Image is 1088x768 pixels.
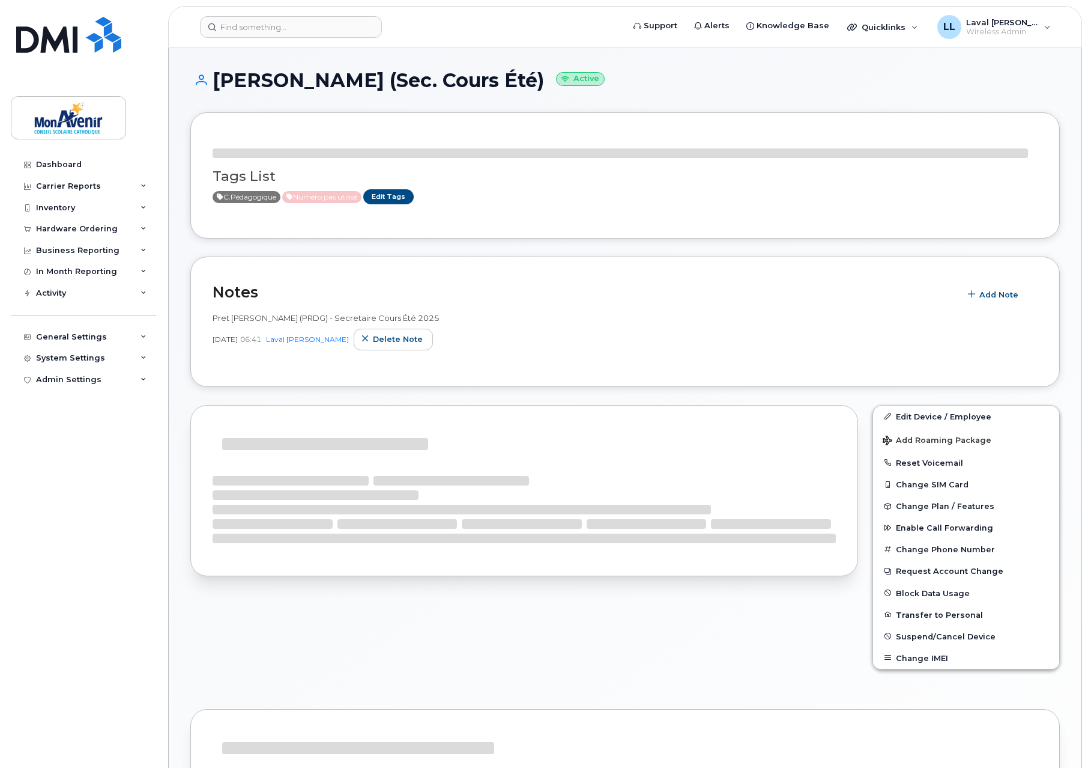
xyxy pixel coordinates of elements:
[213,334,238,344] span: [DATE]
[873,604,1059,626] button: Transfer to Personal
[873,560,1059,582] button: Request Account Change
[960,284,1029,305] button: Add Note
[354,329,433,350] button: Delete note
[873,582,1059,604] button: Block Data Usage
[873,626,1059,647] button: Suspend/Cancel Device
[873,647,1059,669] button: Change IMEI
[213,313,440,323] span: Pret [PERSON_NAME] (PRDG) - Secretaire Cours Été 2025
[873,474,1059,495] button: Change SIM Card
[979,289,1018,300] span: Add Note
[373,334,423,345] span: Delete note
[363,189,414,204] a: Edit Tags
[282,191,361,203] span: Active
[873,495,1059,517] button: Change Plan / Features
[873,406,1059,427] a: Edit Device / Employee
[213,283,954,301] h2: Notes
[266,335,349,344] a: Laval [PERSON_NAME]
[240,334,261,344] span: 06:41
[896,632,996,641] span: Suspend/Cancel Device
[896,502,994,511] span: Change Plan / Features
[213,191,280,203] span: Active
[873,427,1059,452] button: Add Roaming Package
[873,452,1059,474] button: Reset Voicemail
[873,538,1059,560] button: Change Phone Number
[896,523,993,532] span: Enable Call Forwarding
[190,70,1060,91] h1: [PERSON_NAME] (Sec. Cours Été)
[883,436,991,447] span: Add Roaming Package
[556,72,605,86] small: Active
[873,517,1059,538] button: Enable Call Forwarding
[213,169,1038,184] h3: Tags List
